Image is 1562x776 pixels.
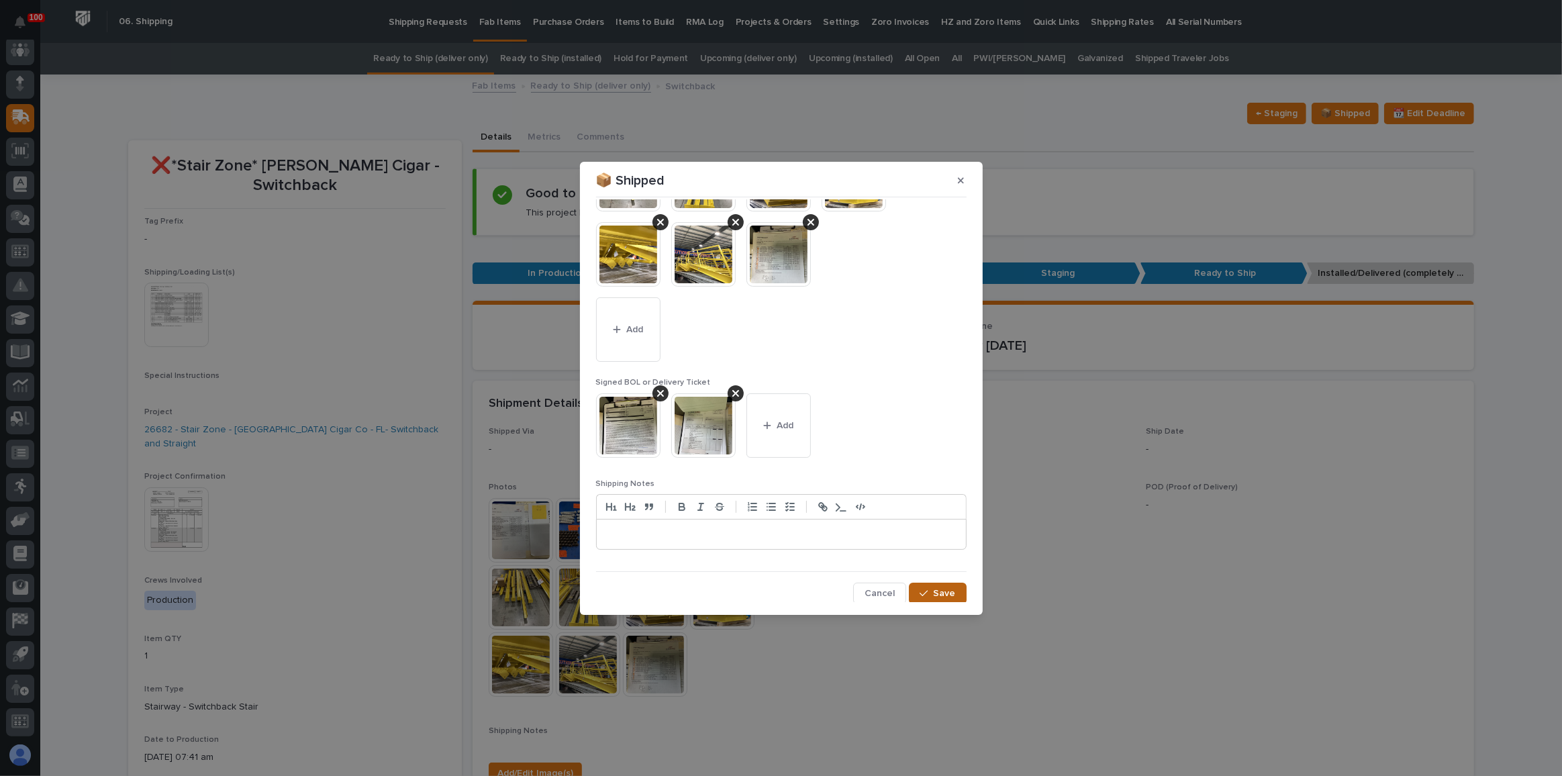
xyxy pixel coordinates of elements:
span: Cancel [865,587,895,599]
button: Save [909,583,966,604]
span: Signed BOL or Delivery Ticket [596,379,711,387]
span: Save [934,587,956,599]
p: 📦 Shipped [596,173,665,189]
span: Add [626,324,643,336]
button: Add [746,393,811,458]
span: Shipping Notes [596,480,655,488]
button: Cancel [853,583,906,604]
button: Add [596,297,661,362]
span: Add [777,420,793,432]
